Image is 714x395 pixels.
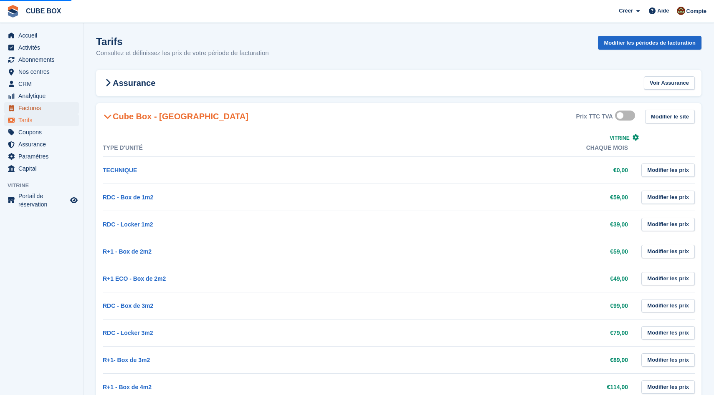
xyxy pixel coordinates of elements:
[23,4,64,18] a: CUBE BOX
[7,5,19,18] img: stora-icon-8386f47178a22dfd0bd8f6a31ec36ba5ce8667c1dd55bd0f319d3a0aa187defe.svg
[619,7,633,15] span: Créer
[103,139,374,157] th: Type d'unité
[103,275,166,282] a: R+1 ECO - Box de 2m2
[18,78,68,90] span: CRM
[641,299,695,313] a: Modifier les prix
[677,7,685,15] img: alex soubira
[8,181,83,190] span: Vitrine
[4,114,79,126] a: menu
[4,42,79,53] a: menu
[686,7,706,15] span: Compte
[641,326,695,340] a: Modifier les prix
[96,36,269,47] h1: Tarifs
[644,76,695,90] a: Voir Assurance
[641,191,695,204] a: Modifier les prix
[103,221,153,228] a: RDC - Locker 1m2
[103,167,137,174] a: TECHNIQUE
[69,195,79,205] a: Boutique d'aperçu
[103,384,152,390] a: R+1 - Box de 4m2
[18,42,68,53] span: Activités
[4,192,79,209] a: menu
[18,138,68,150] span: Assurance
[598,36,701,50] a: Modifier les périodes de facturation
[4,78,79,90] a: menu
[4,163,79,174] a: menu
[103,357,150,363] a: R+1- Box de 3m2
[18,54,68,65] span: Abonnements
[4,90,79,102] a: menu
[374,265,645,292] td: €49,00
[374,238,645,265] td: €59,00
[103,111,248,121] h2: Cube Box - [GEOGRAPHIC_DATA]
[103,78,155,88] h2: Assurance
[18,192,68,209] span: Portail de réservation
[18,151,68,162] span: Paramètres
[374,184,645,211] td: €59,00
[18,114,68,126] span: Tarifs
[18,30,68,41] span: Accueil
[96,48,269,58] p: Consultez et définissez les prix de votre période de facturation
[103,248,152,255] a: R+1 - Box de 2m2
[18,163,68,174] span: Capital
[103,330,153,336] a: RDC - Locker 3m2
[4,138,79,150] a: menu
[610,135,629,141] span: Vitrine
[374,319,645,346] td: €79,00
[4,102,79,114] a: menu
[645,110,695,123] a: Modifier le site
[4,66,79,78] a: menu
[374,139,645,157] th: Chaque mois
[641,245,695,259] a: Modifier les prix
[374,346,645,373] td: €89,00
[103,194,153,201] a: RDC - Box de 1m2
[103,302,153,309] a: RDC - Box de 3m2
[610,135,639,141] a: Vitrine
[4,151,79,162] a: menu
[641,380,695,394] a: Modifier les prix
[641,164,695,177] a: Modifier les prix
[576,113,613,120] div: Prix TTC TVA
[641,218,695,231] a: Modifier les prix
[4,54,79,65] a: menu
[18,66,68,78] span: Nos centres
[641,272,695,286] a: Modifier les prix
[4,126,79,138] a: menu
[4,30,79,41] a: menu
[18,102,68,114] span: Factures
[374,292,645,319] td: €99,00
[18,126,68,138] span: Coupons
[18,90,68,102] span: Analytique
[374,156,645,184] td: €0,00
[641,353,695,367] a: Modifier les prix
[657,7,669,15] span: Aide
[374,211,645,238] td: €39,00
